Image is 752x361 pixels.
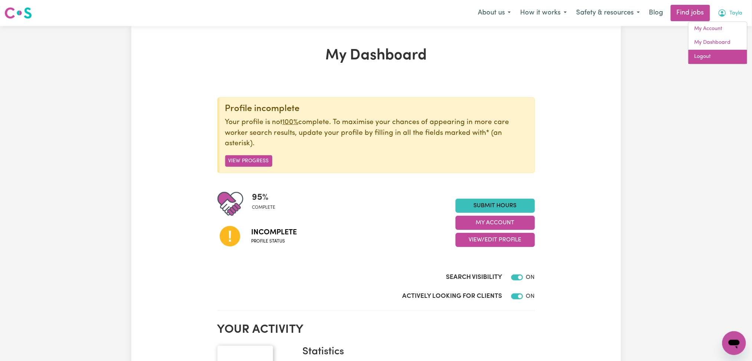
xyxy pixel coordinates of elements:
a: Blog [645,5,668,21]
span: ON [526,274,535,280]
h2: Your activity [217,323,535,337]
button: View/Edit Profile [456,233,535,247]
img: Careseekers logo [4,6,32,20]
a: My Account [689,22,747,36]
a: Careseekers logo [4,4,32,22]
button: View Progress [225,155,272,167]
button: My Account [713,5,748,21]
iframe: Button to launch messaging window [722,331,746,355]
a: My Dashboard [689,36,747,50]
button: How it works [516,5,572,21]
label: Search Visibility [446,273,502,282]
a: Submit Hours [456,199,535,213]
div: Profile incomplete [225,104,529,114]
span: Profile status [252,238,297,245]
button: About us [473,5,516,21]
p: Your profile is not complete. To maximise your chances of appearing in more care worker search re... [225,117,529,149]
div: Profile completeness: 95% [252,191,282,217]
a: Find jobs [671,5,710,21]
h3: Statistics [303,346,529,358]
span: ON [526,293,535,299]
span: Incomplete [252,227,297,238]
label: Actively Looking for Clients [403,292,502,301]
a: Logout [689,50,747,64]
div: My Account [688,22,748,64]
span: 95 % [252,191,276,204]
span: complete [252,204,276,211]
span: Tayla [730,9,743,17]
button: Safety & resources [572,5,645,21]
button: My Account [456,216,535,230]
h1: My Dashboard [217,47,535,65]
u: 100% [283,119,299,126]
